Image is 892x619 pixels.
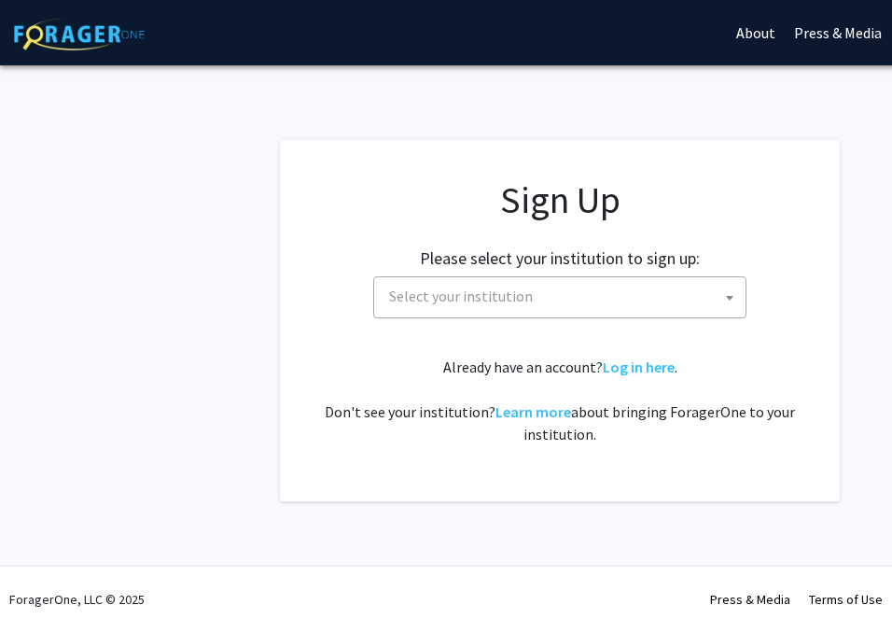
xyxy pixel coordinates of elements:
h2: Please select your institution to sign up: [420,248,700,269]
a: Terms of Use [809,591,883,608]
div: Already have an account? . Don't see your institution? about bringing ForagerOne to your institut... [317,356,802,445]
img: ForagerOne Logo [14,18,145,50]
span: Select your institution [373,276,746,318]
a: Press & Media [710,591,790,608]
a: Log in here [603,358,675,376]
span: Select your institution [382,277,746,316]
h1: Sign Up [317,177,802,222]
span: Select your institution [389,287,533,305]
a: Learn more about bringing ForagerOne to your institution [495,402,571,421]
